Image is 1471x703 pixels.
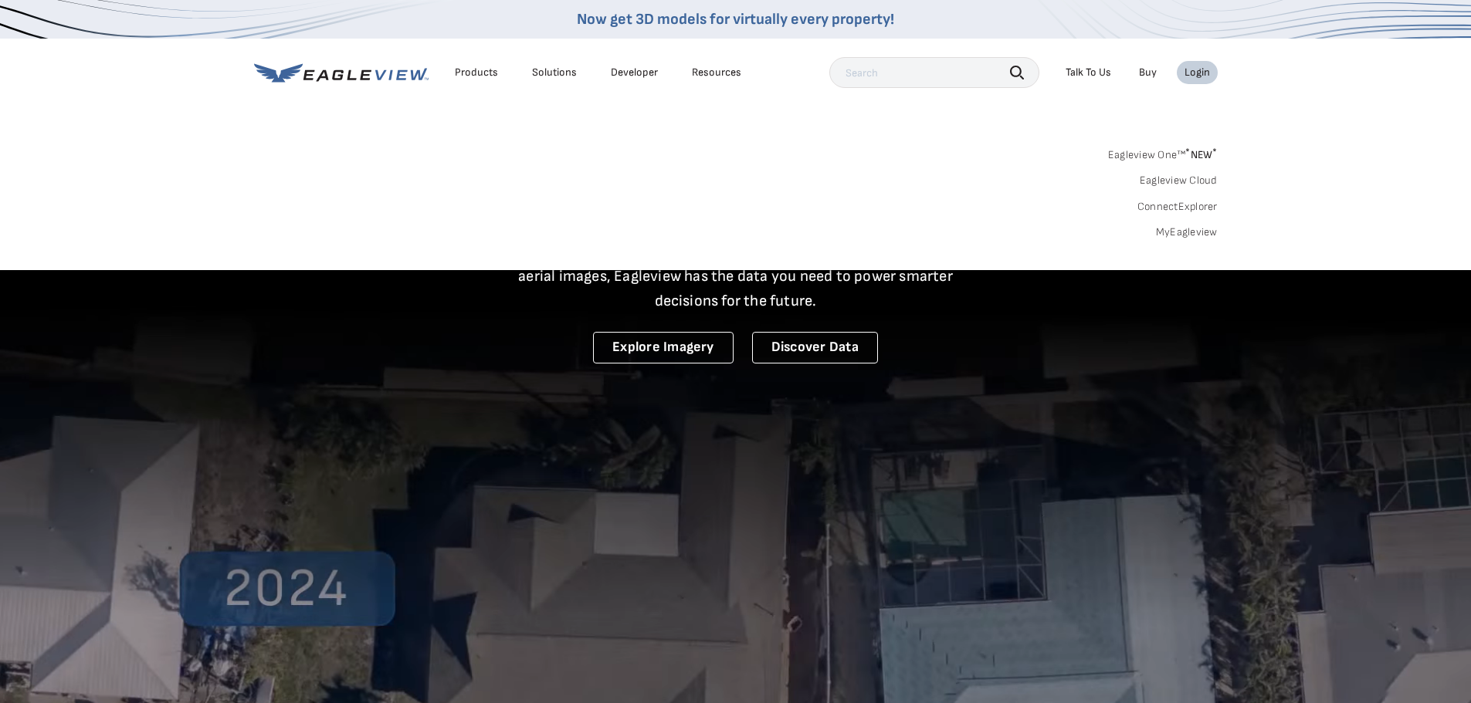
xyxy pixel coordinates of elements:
[829,57,1039,88] input: Search
[532,66,577,79] div: Solutions
[1137,200,1218,214] a: ConnectExplorer
[1139,66,1157,79] a: Buy
[593,332,734,363] a: Explore Imagery
[1108,144,1218,161] a: Eagleview One™*NEW*
[1140,174,1218,188] a: Eagleview Cloud
[1156,225,1218,239] a: MyEagleview
[1066,66,1111,79] div: Talk To Us
[1185,148,1217,161] span: NEW
[1185,66,1210,79] div: Login
[500,239,972,313] p: A new era starts here. Built on more than 3.5 billion high-resolution aerial images, Eagleview ha...
[455,66,498,79] div: Products
[752,332,878,363] a: Discover Data
[577,10,894,29] a: Now get 3D models for virtually every property!
[611,66,658,79] a: Developer
[692,66,741,79] div: Resources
